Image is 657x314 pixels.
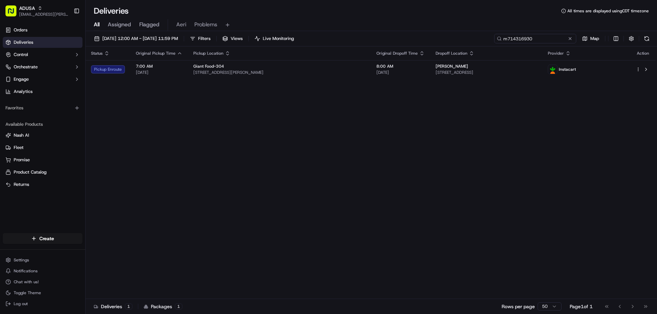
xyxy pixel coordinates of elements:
[193,51,223,56] span: Pickup Location
[252,34,297,43] button: Live Monitoring
[14,52,28,58] span: Control
[193,70,365,75] span: [STREET_ADDRESS][PERSON_NAME]
[376,51,418,56] span: Original Dropoff Time
[55,96,113,109] a: 💻API Documentation
[231,36,243,42] span: Views
[18,44,123,51] input: Got a question? Start typing here...
[642,34,652,43] button: Refresh
[3,3,71,19] button: ADUSA[EMAIL_ADDRESS][PERSON_NAME][DOMAIN_NAME]
[91,51,103,56] span: Status
[3,62,82,72] button: Orchestrate
[3,130,82,141] button: Nash AI
[579,34,602,43] button: Map
[14,290,41,296] span: Toggle Theme
[7,7,21,21] img: Nash
[4,96,55,109] a: 📗Knowledge Base
[5,169,80,175] a: Product Catalog
[436,64,468,69] span: [PERSON_NAME]
[3,299,82,309] button: Log out
[3,255,82,265] button: Settings
[193,64,224,69] span: Giant Food-304
[14,88,33,95] span: Analytics
[14,132,29,138] span: Nash AI
[263,36,294,42] span: Live Monitoring
[14,181,29,188] span: Returns
[175,303,182,310] div: 1
[548,65,557,74] img: profile_instacart_ahold_partner.png
[19,12,68,17] button: [EMAIL_ADDRESS][PERSON_NAME][DOMAIN_NAME]
[570,303,593,310] div: Page 1 of 1
[5,132,80,138] a: Nash AI
[14,27,27,33] span: Orders
[219,34,246,43] button: Views
[3,49,82,60] button: Control
[136,51,176,56] span: Original Pickup Time
[436,51,467,56] span: Dropoff Location
[3,142,82,153] button: Fleet
[14,64,38,70] span: Orchestrate
[39,235,54,242] span: Create
[48,115,83,121] a: Powered byPylon
[376,64,425,69] span: 8:00 AM
[94,21,100,29] span: All
[176,21,186,29] span: Aeri
[3,179,82,190] button: Returns
[23,72,87,78] div: We're available if you need us!
[68,116,83,121] span: Pylon
[5,145,80,151] a: Fleet
[3,74,82,85] button: Engage
[139,21,159,29] span: Flagged
[102,36,178,42] span: [DATE] 12:00 AM - [DATE] 11:59 PM
[144,303,182,310] div: Packages
[590,36,599,42] span: Map
[3,167,82,178] button: Product Catalog
[3,37,82,48] a: Deliveries
[65,99,110,106] span: API Documentation
[94,303,132,310] div: Deliveries
[5,157,80,163] a: Promise
[3,233,82,244] button: Create
[494,34,576,43] input: Type to search
[198,36,210,42] span: Filters
[14,257,29,263] span: Settings
[3,154,82,165] button: Promise
[14,76,29,82] span: Engage
[7,27,125,38] p: Welcome 👋
[136,64,182,69] span: 7:00 AM
[14,99,52,106] span: Knowledge Base
[548,51,564,56] span: Provider
[7,65,19,78] img: 1736555255976-a54dd68f-1ca7-489b-9aae-adbdc363a1c4
[14,268,38,274] span: Notifications
[136,70,182,75] span: [DATE]
[14,157,30,163] span: Promise
[636,51,650,56] div: Action
[23,65,112,72] div: Start new chat
[3,119,82,130] div: Available Products
[3,277,82,287] button: Chat with us!
[567,8,649,14] span: All times are displayed using CDT timezone
[116,67,125,76] button: Start new chat
[14,145,24,151] span: Fleet
[14,279,39,285] span: Chat with us!
[3,288,82,298] button: Toggle Theme
[14,39,33,45] span: Deliveries
[194,21,217,29] span: Problems
[14,169,47,175] span: Product Catalog
[436,70,537,75] span: [STREET_ADDRESS]
[108,21,131,29] span: Assigned
[125,303,132,310] div: 1
[19,5,35,12] button: ADUSA
[3,103,82,113] div: Favorites
[7,100,12,105] div: 📗
[3,25,82,36] a: Orders
[187,34,214,43] button: Filters
[5,181,80,188] a: Returns
[3,266,82,276] button: Notifications
[376,70,425,75] span: [DATE]
[14,301,28,306] span: Log out
[58,100,63,105] div: 💻
[91,34,181,43] button: [DATE] 12:00 AM - [DATE] 11:59 PM
[3,86,82,97] a: Analytics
